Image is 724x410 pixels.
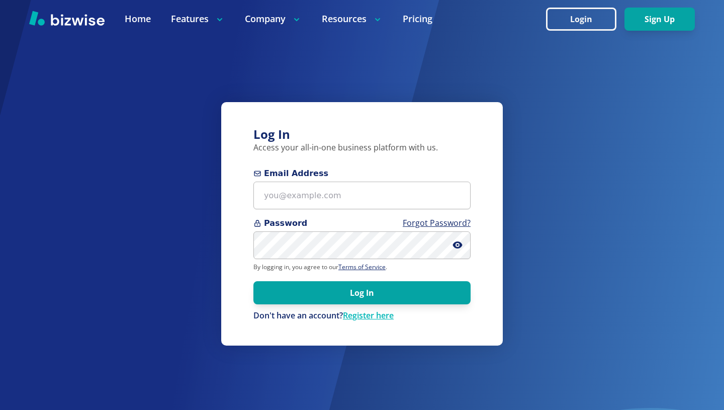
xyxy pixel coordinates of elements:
[624,8,695,31] button: Sign Up
[338,263,386,271] a: Terms of Service
[253,217,471,229] span: Password
[253,126,471,143] h3: Log In
[253,310,471,321] div: Don't have an account?Register here
[253,263,471,271] p: By logging in, you agree to our .
[322,13,383,25] p: Resources
[343,310,394,321] a: Register here
[245,13,302,25] p: Company
[253,310,471,321] p: Don't have an account?
[253,281,471,304] button: Log In
[29,11,105,26] img: Bizwise Logo
[125,13,151,25] a: Home
[624,15,695,24] a: Sign Up
[253,182,471,209] input: you@example.com
[403,13,432,25] a: Pricing
[253,142,471,153] p: Access your all-in-one business platform with us.
[546,15,624,24] a: Login
[403,217,471,228] a: Forgot Password?
[546,8,616,31] button: Login
[253,168,471,180] span: Email Address
[171,13,225,25] p: Features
